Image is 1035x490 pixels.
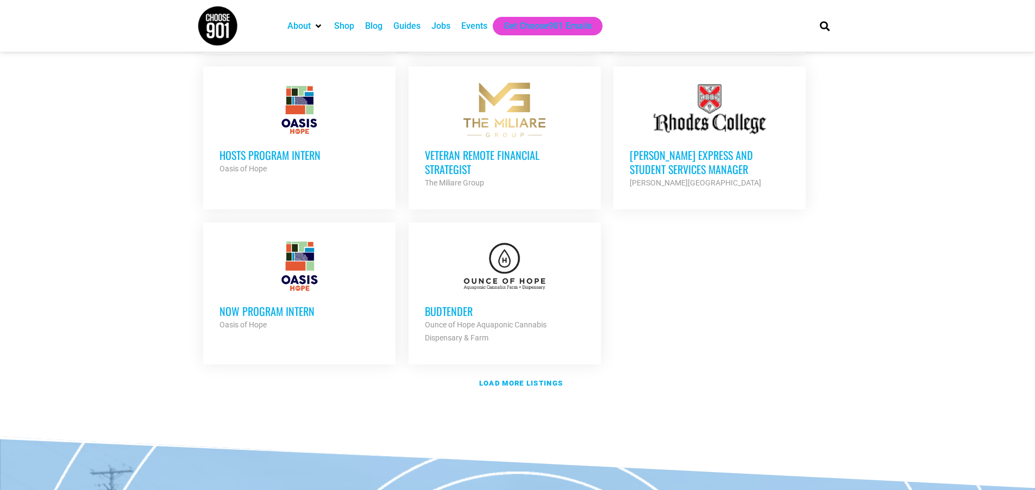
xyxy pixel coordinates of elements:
[425,304,585,318] h3: Budtender
[219,148,379,162] h3: HOSTS Program Intern
[203,222,396,348] a: NOW Program Intern Oasis of Hope
[393,20,421,33] a: Guides
[203,66,396,191] a: HOSTS Program Intern Oasis of Hope
[479,379,563,387] strong: Load more listings
[816,17,833,35] div: Search
[197,371,838,396] a: Load more listings
[630,148,789,176] h3: [PERSON_NAME] Express and Student Services Manager
[425,320,547,342] strong: Ounce of Hope Aquaponic Cannabis Dispensary & Farm
[287,20,311,33] a: About
[425,148,585,176] h3: Veteran Remote Financial Strategist
[613,66,806,206] a: [PERSON_NAME] Express and Student Services Manager [PERSON_NAME][GEOGRAPHIC_DATA]
[282,17,329,35] div: About
[409,66,601,206] a: Veteran Remote Financial Strategist The Miliare Group
[365,20,382,33] a: Blog
[219,164,267,173] strong: Oasis of Hope
[431,20,450,33] a: Jobs
[630,178,761,187] strong: [PERSON_NAME][GEOGRAPHIC_DATA]
[282,17,801,35] nav: Main nav
[425,178,484,187] strong: The Miliare Group
[504,20,592,33] a: Get Choose901 Emails
[219,320,267,329] strong: Oasis of Hope
[219,304,379,318] h3: NOW Program Intern
[334,20,354,33] a: Shop
[461,20,487,33] a: Events
[409,222,601,361] a: Budtender Ounce of Hope Aquaponic Cannabis Dispensary & Farm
